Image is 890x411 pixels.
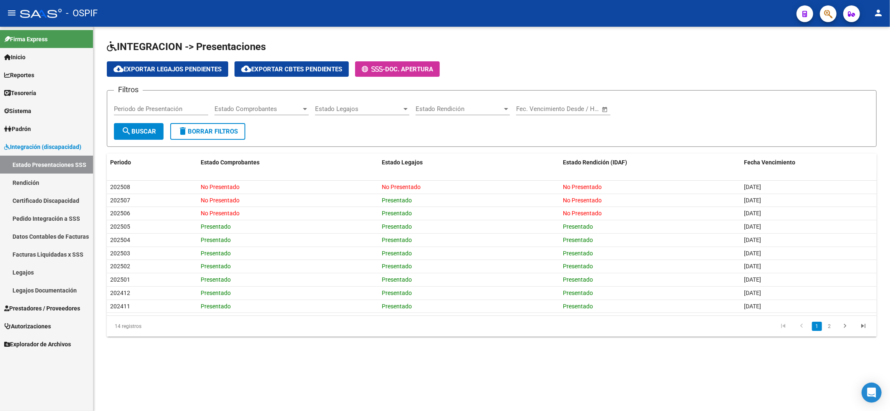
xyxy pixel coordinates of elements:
span: Presentado [563,290,593,296]
span: Inicio [4,53,25,62]
span: Presentado [563,263,593,270]
span: No Presentado [201,210,240,217]
span: Presentado [382,263,412,270]
span: [DATE] [744,303,761,310]
button: Buscar [114,123,164,140]
span: Presentado [563,276,593,283]
span: Presentado [382,303,412,310]
span: [DATE] [744,263,761,270]
span: INTEGRACION -> Presentaciones [107,41,266,53]
datatable-header-cell: Fecha Vencimiento [741,154,877,171]
a: go to previous page [794,322,809,331]
span: 202507 [110,197,130,204]
span: 202502 [110,263,130,270]
mat-icon: menu [7,8,17,18]
a: 1 [812,322,822,331]
span: No Presentado [201,184,240,190]
span: Presentado [382,290,412,296]
button: Exportar Cbtes Pendientes [234,61,349,77]
span: 202503 [110,250,130,257]
input: Fecha fin [557,105,598,113]
h3: Filtros [114,84,143,96]
a: go to next page [837,322,853,331]
span: 202504 [110,237,130,243]
span: 202508 [110,184,130,190]
span: Presentado [201,250,231,257]
mat-icon: person [873,8,883,18]
span: Tesorería [4,88,36,98]
span: Reportes [4,71,34,80]
span: [DATE] [744,184,761,190]
span: Presentado [201,303,231,310]
span: Explorador de Archivos [4,340,71,349]
span: No Presentado [563,184,602,190]
span: Presentado [563,223,593,230]
li: page 2 [823,319,836,333]
span: 202501 [110,276,130,283]
datatable-header-cell: Estado Rendición (IDAF) [560,154,741,171]
span: Estado Legajos [382,159,423,166]
mat-icon: search [121,126,131,136]
span: Padrón [4,124,31,134]
span: Exportar Legajos Pendientes [113,66,222,73]
span: Presentado [382,197,412,204]
button: Borrar Filtros [170,123,245,140]
span: Presentado [201,223,231,230]
span: [DATE] [744,223,761,230]
span: 202506 [110,210,130,217]
span: Autorizaciones [4,322,51,331]
span: No Presentado [201,197,240,204]
span: [DATE] [744,237,761,243]
span: No Presentado [382,184,421,190]
span: Buscar [121,128,156,135]
span: [DATE] [744,290,761,296]
button: -Doc. Apertura [355,61,440,77]
datatable-header-cell: Periodo [107,154,197,171]
datatable-header-cell: Estado Legajos [378,154,560,171]
span: Presentado [563,250,593,257]
span: [DATE] [744,276,761,283]
div: Open Intercom Messenger [862,383,882,403]
span: Estado Rendición [416,105,502,113]
span: No Presentado [563,197,602,204]
span: 202412 [110,290,130,296]
span: 202411 [110,303,130,310]
span: Estado Legajos [315,105,402,113]
span: Sistema [4,106,31,116]
span: Estado Comprobantes [201,159,260,166]
span: Presentado [382,237,412,243]
span: Borrar Filtros [178,128,238,135]
li: page 1 [811,319,823,333]
button: Exportar Legajos Pendientes [107,61,228,77]
input: Fecha inicio [516,105,550,113]
span: Integración (discapacidad) [4,142,81,151]
span: Prestadores / Proveedores [4,304,80,313]
mat-icon: cloud_download [241,64,251,74]
datatable-header-cell: Estado Comprobantes [197,154,378,171]
button: Open calendar [600,105,610,114]
span: [DATE] [744,197,761,204]
span: Presentado [563,303,593,310]
span: Presentado [201,263,231,270]
mat-icon: delete [178,126,188,136]
span: Doc. Apertura [385,66,433,73]
span: Presentado [382,276,412,283]
span: Estado Rendición (IDAF) [563,159,627,166]
a: 2 [824,322,835,331]
mat-icon: cloud_download [113,64,124,74]
span: Presentado [201,290,231,296]
span: Presentado [382,210,412,217]
span: Presentado [382,250,412,257]
span: [DATE] [744,210,761,217]
span: - OSPIF [66,4,98,23]
span: No Presentado [563,210,602,217]
span: Fecha Vencimiento [744,159,795,166]
span: Presentado [382,223,412,230]
span: 202505 [110,223,130,230]
span: Firma Express [4,35,48,44]
span: Periodo [110,159,131,166]
a: go to last page [855,322,871,331]
div: 14 registros [107,316,259,337]
span: [DATE] [744,250,761,257]
span: Presentado [563,237,593,243]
